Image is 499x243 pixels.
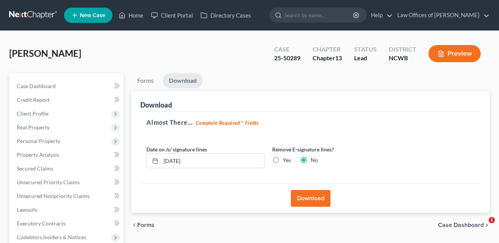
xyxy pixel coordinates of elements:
[115,8,147,22] a: Home
[9,48,81,59] span: [PERSON_NAME]
[131,222,137,228] i: chevron_left
[11,79,124,93] a: Case Dashboard
[17,234,86,240] span: Codebtors Insiders & Notices
[389,54,416,63] div: NCWB
[17,179,80,185] span: Unsecured Priority Claims
[291,190,331,207] button: Download
[11,162,124,175] a: Secured Claims
[17,138,60,144] span: Personal Property
[284,8,354,22] input: Search by name...
[131,73,160,88] a: Forms
[354,54,377,63] div: Lead
[11,217,124,230] a: Executory Contracts
[131,222,165,228] button: chevron_left Forms
[161,154,264,168] input: MM/DD/YYYY
[196,120,259,126] strong: Complete Required * Fields
[17,97,50,103] span: Credit Report
[147,8,197,22] a: Client Portal
[17,110,48,117] span: Client Profile
[354,45,377,54] div: Status
[335,54,342,61] span: 13
[11,189,124,203] a: Unsecured Nonpriority Claims
[489,217,495,223] span: 1
[17,206,37,213] span: Lawsuits
[313,45,342,54] div: Chapter
[146,145,207,153] label: Date on /s/ signature lines
[283,156,291,164] label: Yes
[473,217,491,235] iframe: Intercom live chat
[313,54,342,63] div: Chapter
[17,151,59,158] span: Property Analysis
[11,93,124,107] a: Credit Report
[197,8,255,22] a: Directory Cases
[140,100,172,109] div: Download
[11,148,124,162] a: Property Analysis
[393,8,489,22] a: Law Offices of [PERSON_NAME]
[17,193,90,199] span: Unsecured Nonpriority Claims
[428,45,481,62] button: Preview
[17,220,66,227] span: Executory Contracts
[438,222,484,228] span: Case Dashboard
[17,165,53,172] span: Secured Claims
[272,145,390,153] label: Remove E-signature lines?
[389,45,416,54] div: District
[137,222,154,228] span: Forms
[11,175,124,189] a: Unsecured Priority Claims
[146,118,475,127] h5: Almost There...
[80,13,105,18] span: New Case
[17,83,56,89] span: Case Dashboard
[11,203,124,217] a: Lawsuits
[17,124,50,130] span: Real Property
[438,222,490,228] a: Case Dashboard chevron_right
[367,8,393,22] a: Help
[163,73,203,88] a: Download
[274,54,300,63] div: 25-50289
[274,45,300,54] div: Case
[311,156,318,164] label: No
